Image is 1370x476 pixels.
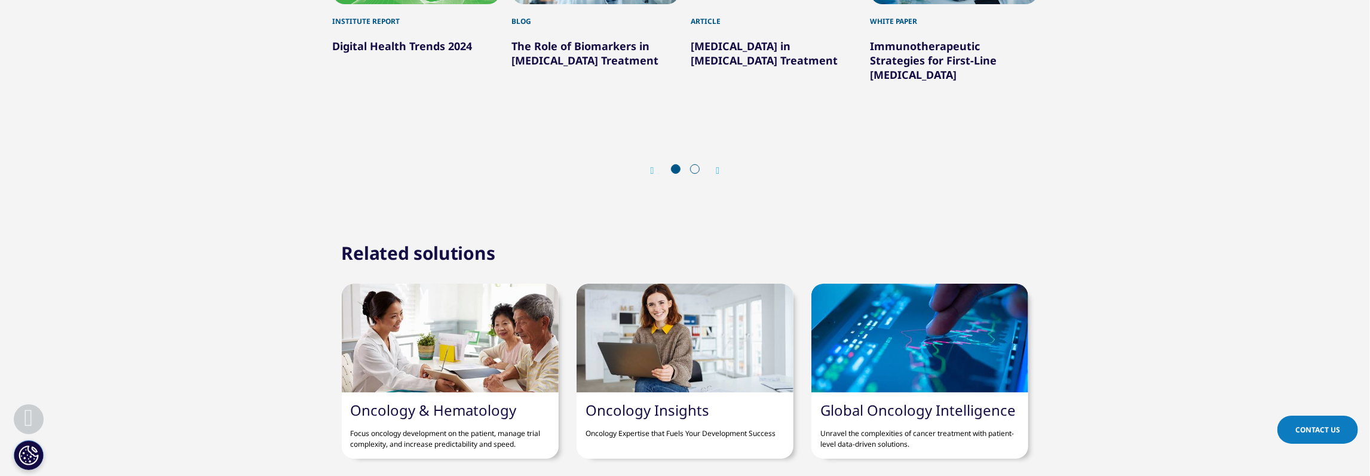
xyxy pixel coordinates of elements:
p: Oncology Expertise that Fuels Your Development Success [586,419,784,439]
a: Contact Us [1277,416,1358,444]
a: The Role of Biomarkers in [MEDICAL_DATA] Treatment [512,39,659,67]
h2: Related solutions [342,241,495,265]
button: Cookies Settings [14,440,44,470]
a: [MEDICAL_DATA] in [MEDICAL_DATA] Treatment [691,39,838,67]
div: Institute Report [333,4,500,27]
span: Contact Us [1295,425,1340,435]
a: Immunotherapeutic Strategies for First-Line [MEDICAL_DATA] [871,39,997,82]
div: Next slide [704,165,720,176]
a: Oncology Insights [586,400,709,420]
div: Blog [512,4,679,27]
a: Oncology & Hematology [351,400,517,420]
div: White Paper [871,4,1038,27]
div: Previous slide [651,165,666,176]
p: Unravel the complexities of cancer treatment with patient-level data-driven solutions. [820,419,1019,450]
div: Article [691,4,859,27]
a: Digital Health Trends 2024 [333,39,473,53]
a: Global Oncology Intelligence [820,400,1016,420]
p: Focus oncology development on the patient, manage trial complexity, and increase predictability a... [351,419,550,450]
